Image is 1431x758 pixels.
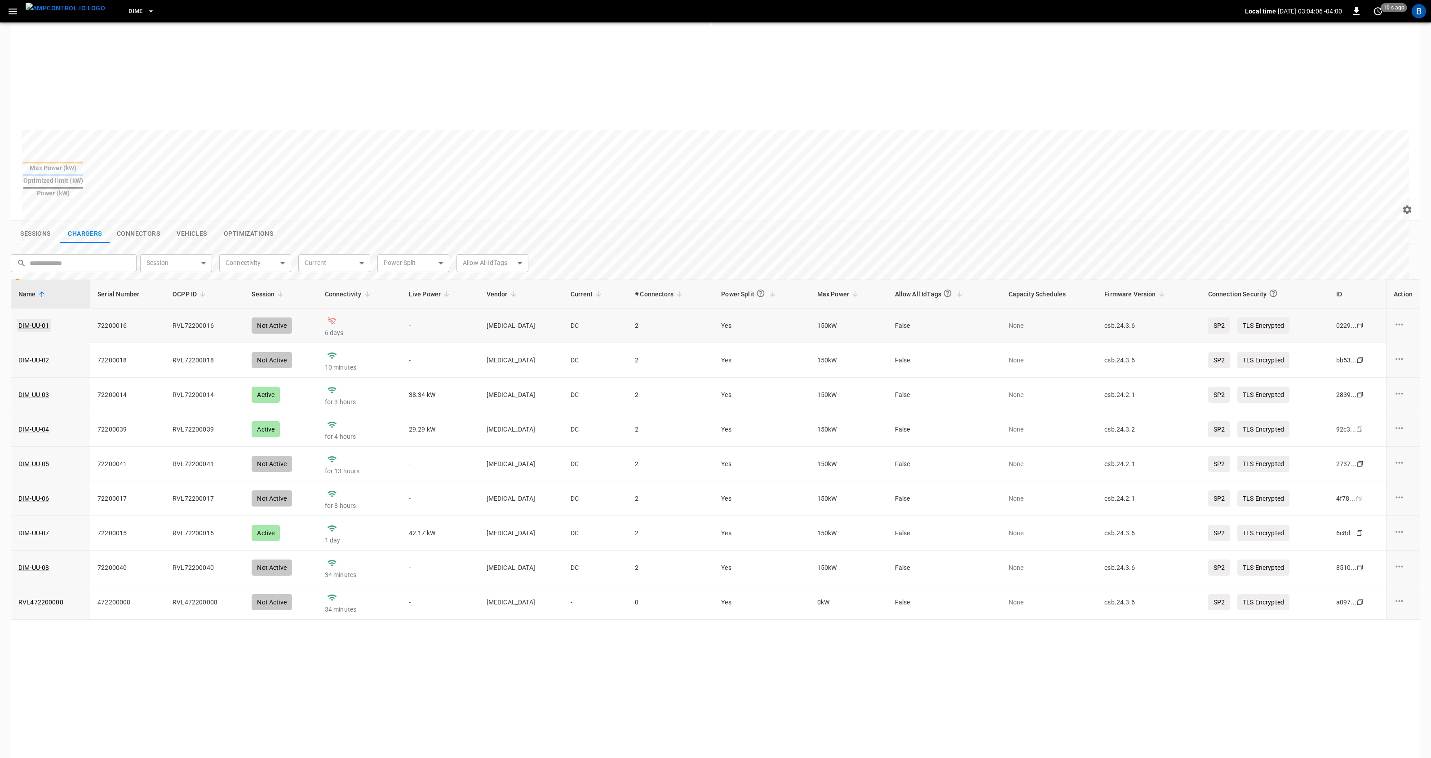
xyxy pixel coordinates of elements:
p: None [1009,425,1090,434]
span: Power Split [721,285,779,303]
p: SP2 [1208,456,1230,472]
div: charge point options [1394,561,1413,574]
div: copy [1356,563,1365,573]
div: charge point options [1394,423,1413,436]
span: Allow All IdTags [895,285,966,303]
td: 150 kW [810,551,888,585]
a: DIM-UU-08 [18,563,49,572]
span: Dime [128,6,143,17]
td: [MEDICAL_DATA] [479,585,563,620]
button: show latest charge points [60,225,110,243]
td: [MEDICAL_DATA] [479,447,563,481]
td: Yes [714,412,810,447]
div: 8510 ... [1336,563,1356,572]
span: Max Power [817,289,861,300]
div: charge point options [1394,353,1413,367]
p: None [1009,529,1090,538]
td: DC [563,412,628,447]
td: Yes [714,447,810,481]
td: RVL72200040 [165,551,244,585]
p: SP2 [1208,421,1230,437]
div: Not Active [252,560,292,576]
p: SP2 [1208,490,1230,507]
div: Active [252,525,280,541]
span: Current [571,289,604,300]
td: csb.24.3.2 [1097,412,1201,447]
th: ID [1329,280,1386,308]
button: show latest sessions [11,225,60,243]
td: False [888,551,1001,585]
td: csb.24.3.6 [1097,551,1201,585]
div: copy [1356,424,1365,434]
td: Yes [714,551,810,585]
p: Local time [1245,7,1276,16]
button: Dime [125,3,158,20]
p: None [1009,563,1090,572]
td: 150 kW [810,447,888,481]
td: 42.17 kW [402,516,479,551]
td: csb.24.3.6 [1097,516,1201,551]
td: 150 kW [810,516,888,551]
td: - [402,551,479,585]
td: 2 [628,516,714,551]
div: Not Active [252,594,292,610]
th: Capacity Schedules [1001,280,1097,308]
td: Yes [714,481,810,516]
div: 2737 ... [1336,459,1356,468]
p: None [1009,494,1090,503]
p: None [1009,459,1090,468]
td: - [402,481,479,516]
td: False [888,412,1001,447]
div: copy [1355,494,1364,503]
td: False [888,447,1001,481]
p: TLS Encrypted [1237,490,1289,507]
p: TLS Encrypted [1237,525,1289,541]
div: 92c3 ... [1336,425,1356,434]
p: 1 day [325,536,394,545]
div: Not Active [252,456,292,472]
div: profile-icon [1412,4,1426,18]
td: RVL472200008 [165,585,244,620]
th: Serial Number [90,280,165,308]
td: False [888,585,1001,620]
td: 29.29 kW [402,412,479,447]
td: 2 [628,412,714,447]
a: RVL472200008 [18,598,63,607]
td: 0 [628,585,714,620]
td: 2 [628,551,714,585]
div: 6c8d ... [1336,529,1356,538]
p: TLS Encrypted [1237,421,1289,437]
td: RVL72200017 [165,481,244,516]
td: 72200041 [90,447,165,481]
div: charge point options [1394,595,1413,609]
span: Name [18,289,48,300]
td: csb.24.3.6 [1097,585,1201,620]
button: show latest optimizations [217,225,280,243]
td: RVL72200015 [165,516,244,551]
td: RVL72200039 [165,412,244,447]
a: DIM-UU-06 [18,494,49,503]
td: DC [563,447,628,481]
p: for 8 hours [325,501,394,510]
td: 472200008 [90,585,165,620]
td: False [888,481,1001,516]
td: [MEDICAL_DATA] [479,481,563,516]
td: False [888,516,1001,551]
button: show latest connectors [110,225,167,243]
a: DIM-UU-05 [18,459,49,468]
p: None [1009,598,1090,607]
button: set refresh interval [1371,4,1385,18]
a: DIM-UU-07 [18,529,49,538]
td: DC [563,516,628,551]
p: TLS Encrypted [1237,594,1289,610]
td: 72200015 [90,516,165,551]
td: - [402,585,479,620]
td: RVL72200041 [165,447,244,481]
td: [MEDICAL_DATA] [479,516,563,551]
th: Action [1386,280,1420,308]
td: 150 kW [810,481,888,516]
div: charge point options [1394,457,1413,471]
td: 72200039 [90,412,165,447]
a: DIM-UU-02 [18,356,49,365]
td: DC [563,481,628,516]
